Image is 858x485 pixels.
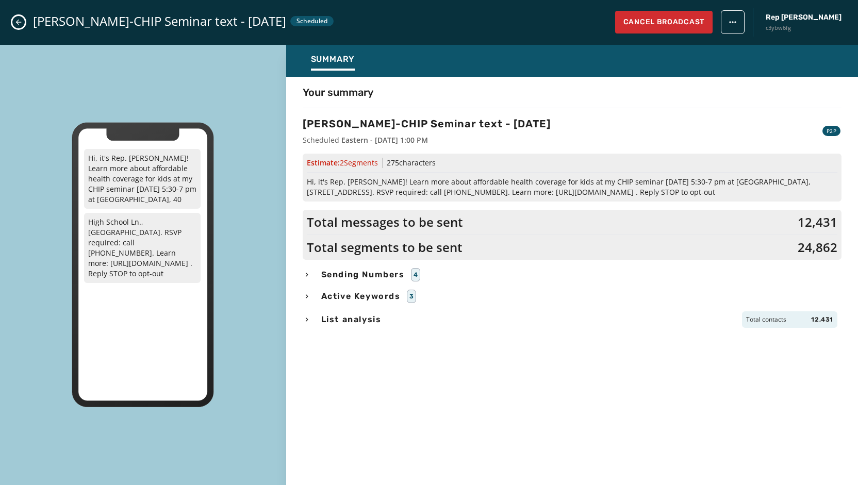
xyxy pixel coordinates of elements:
[307,239,463,256] span: Total segments to be sent
[311,54,355,64] span: Summary
[307,214,463,230] span: Total messages to be sent
[307,177,837,197] span: Hi, it's Rep. [PERSON_NAME]! Learn more about affordable health coverage for kids at my CHIP semi...
[303,311,841,328] button: List analysisTotal contacts12,431
[319,313,384,326] span: List analysis
[811,315,833,324] span: 12,431
[387,158,436,168] span: 275 characters
[303,268,841,281] button: Sending Numbers4
[296,17,327,25] span: Scheduled
[822,126,840,136] div: P2P
[623,17,704,27] span: Cancel Broadcast
[84,213,201,283] p: High School Ln., [GEOGRAPHIC_DATA]. RSVP required: call [PHONE_NUMBER]. Learn more: [URL][DOMAIN_...
[84,149,201,209] p: Hi, it's Rep. [PERSON_NAME]! Learn more about affordable health coverage for kids at my CHIP semi...
[407,290,417,303] div: 3
[303,290,841,303] button: Active Keywords3
[319,269,407,281] span: Sending Numbers
[766,24,841,32] span: c3ybw6fg
[411,268,421,281] div: 4
[307,158,378,168] span: Estimate:
[615,11,713,34] button: Cancel Broadcast
[766,12,841,23] span: Rep [PERSON_NAME]
[798,239,837,256] span: 24,862
[721,10,745,34] button: broadcast action menu
[319,290,403,303] span: Active Keywords
[341,135,428,145] div: Eastern - [DATE] 1:00 PM
[33,13,286,29] span: [PERSON_NAME]-CHIP Seminar text - [DATE]
[303,85,373,99] h4: Your summary
[303,135,339,145] span: Scheduled
[798,214,837,230] span: 12,431
[340,158,378,168] span: 2 Segment s
[303,49,364,73] button: Summary
[746,315,786,324] span: Total contacts
[303,116,551,131] h3: [PERSON_NAME]-CHIP Seminar text - [DATE]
